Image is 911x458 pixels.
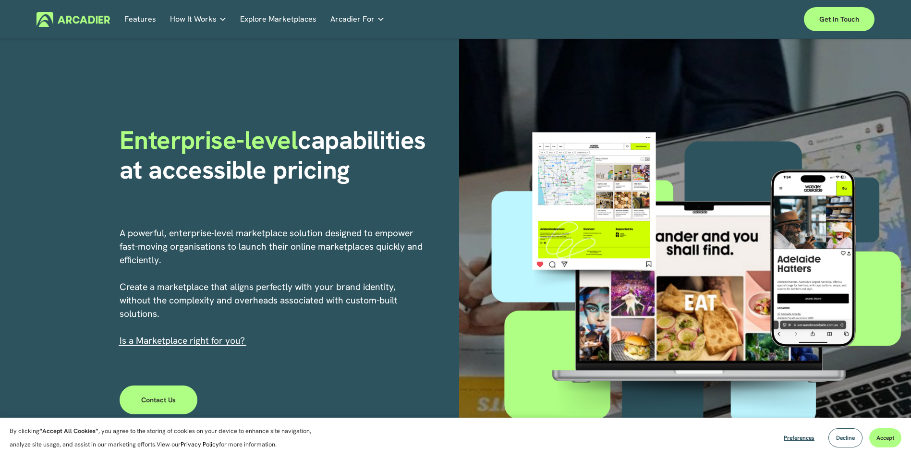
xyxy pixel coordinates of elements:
span: Accept [876,434,894,442]
span: How It Works [170,12,217,26]
a: s a Marketplace right for you? [122,335,245,347]
strong: capabilities at accessible pricing [120,123,433,186]
span: Preferences [784,434,814,442]
span: I [120,335,245,347]
strong: “Accept All Cookies” [39,427,98,435]
button: Accept [869,428,901,447]
button: Decline [828,428,862,447]
span: Decline [836,434,855,442]
img: Arcadier [36,12,110,27]
span: Enterprise-level [120,123,298,157]
a: Contact Us [120,386,198,414]
p: A powerful, enterprise-level marketplace solution designed to empower fast-moving organisations t... [120,227,424,348]
a: Privacy Policy [181,440,219,448]
a: Explore Marketplaces [240,12,316,27]
span: Arcadier For [330,12,375,26]
a: Get in touch [804,7,875,31]
button: Preferences [777,428,822,447]
a: folder dropdown [170,12,227,27]
a: folder dropdown [330,12,385,27]
p: By clicking , you agree to the storing of cookies on your device to enhance site navigation, anal... [10,424,322,451]
a: Features [124,12,156,27]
